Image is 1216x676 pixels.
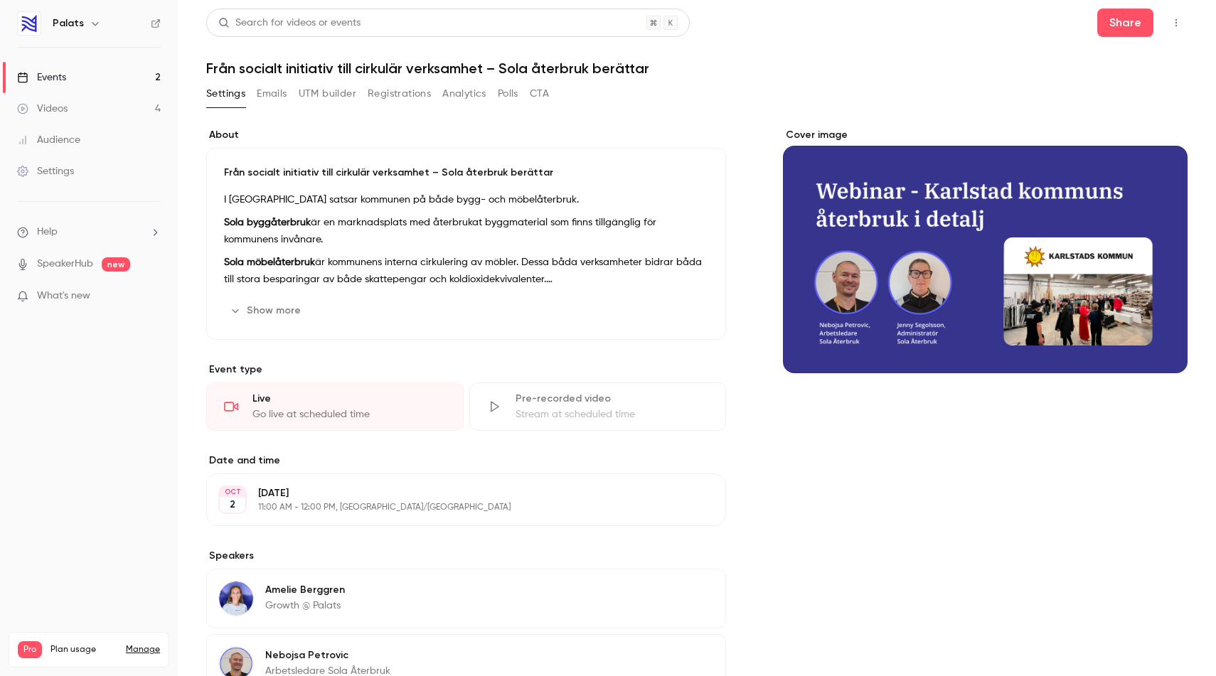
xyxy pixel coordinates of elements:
div: LiveGo live at scheduled time [206,382,464,431]
li: help-dropdown-opener [17,225,161,240]
button: Polls [498,82,518,105]
span: What's new [37,289,90,304]
p: Event type [206,363,726,377]
div: Go live at scheduled time [252,407,446,422]
div: OCT [220,487,245,497]
span: new [102,257,130,272]
div: Pre-recorded video [516,392,709,406]
button: Share [1097,9,1153,37]
p: är kommunens interna cirkulering av möbler. Dessa båda verksamheter bidrar båda till stora bespar... [224,254,708,288]
div: Audience [17,133,80,147]
img: Palats [18,12,41,35]
p: Från socialt initiativ till cirkulär verksamhet – Sola återbruk berättar [224,166,708,180]
label: Cover image [783,128,1188,142]
span: Pro [18,641,42,658]
div: Amelie BerggrenAmelie BerggrenGrowth @ Palats [206,569,726,628]
label: Speakers [206,549,726,563]
h6: Palats [53,16,84,31]
div: Events [17,70,66,85]
a: Manage [126,644,160,655]
iframe: Noticeable Trigger [144,290,161,303]
section: Cover image [783,128,1188,373]
span: Plan usage [50,644,117,655]
div: Live [252,392,446,406]
div: Pre-recorded videoStream at scheduled time [469,382,727,431]
span: Help [37,225,58,240]
img: Amelie Berggren [219,581,253,616]
button: Settings [206,82,245,105]
strong: Sola byggåterbruk [224,218,311,227]
p: [DATE] [258,486,651,500]
button: Emails [257,82,287,105]
div: Settings [17,164,74,178]
div: Stream at scheduled time [516,407,709,422]
div: Search for videos or events [218,16,361,31]
button: Registrations [368,82,431,105]
strong: Sola möbelåterbruk [224,257,315,267]
p: 11:00 AM - 12:00 PM, [GEOGRAPHIC_DATA]/[GEOGRAPHIC_DATA] [258,502,651,513]
label: About [206,128,726,142]
button: UTM builder [299,82,356,105]
a: SpeakerHub [37,257,93,272]
div: Videos [17,102,68,116]
button: Show more [224,299,309,322]
label: Date and time [206,454,726,468]
button: Analytics [442,82,486,105]
p: Growth @ Palats [265,599,345,613]
p: Nebojsa Petrovic [265,648,390,662]
p: 2 [230,498,235,512]
p: I [GEOGRAPHIC_DATA] satsar kommunen på både bygg- och möbelåterbruk. [224,191,708,208]
h1: Från socialt initiativ till cirkulär verksamhet – Sola återbruk berättar [206,60,1188,77]
p: är en marknadsplats med återbrukat byggmaterial som finns tillgänglig för kommunens invånare. [224,214,708,248]
button: CTA [530,82,549,105]
p: Amelie Berggren [265,583,345,597]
